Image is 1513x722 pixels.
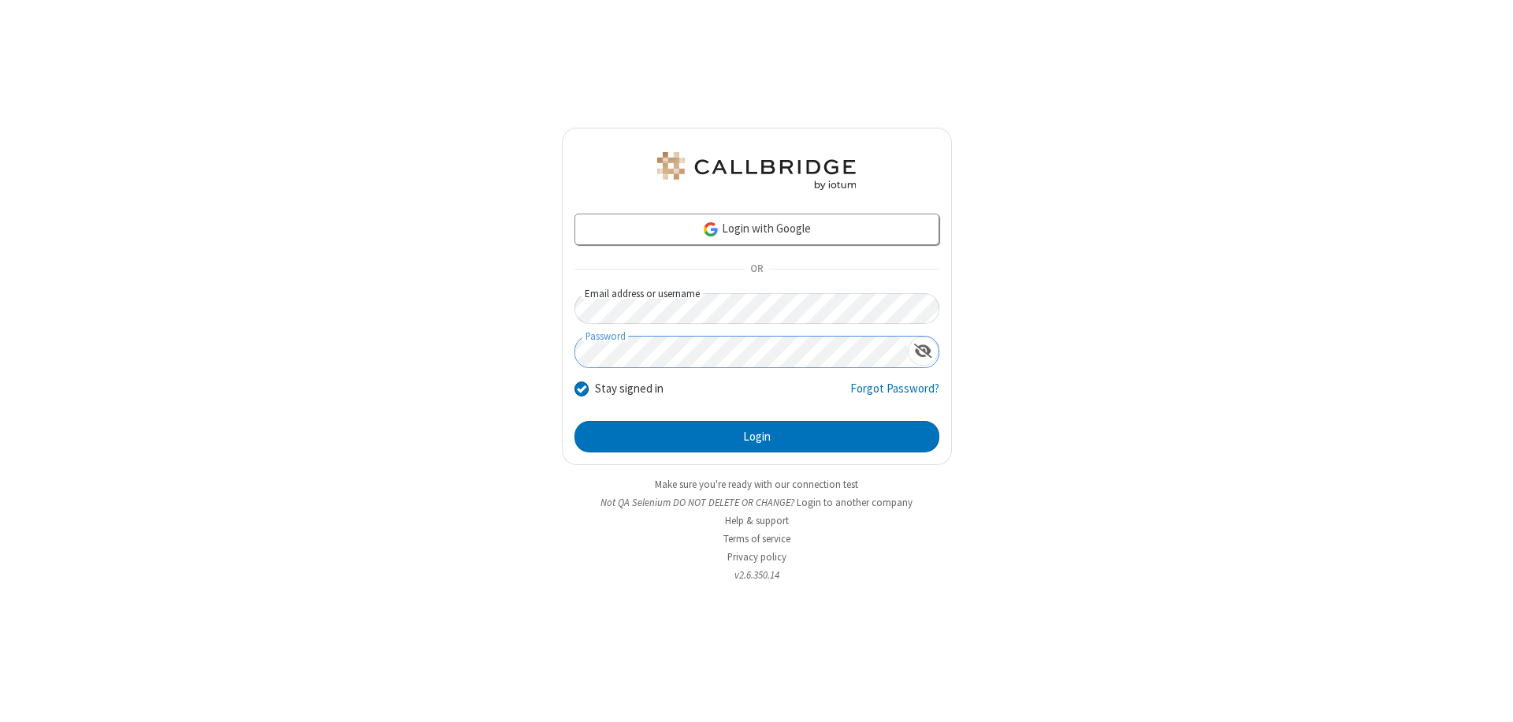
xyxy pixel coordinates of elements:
input: Email address or username [574,293,939,324]
a: Login with Google [574,214,939,245]
label: Stay signed in [595,380,664,398]
a: Forgot Password? [850,380,939,410]
input: Password [575,337,908,367]
li: Not QA Selenium DO NOT DELETE OR CHANGE? [562,495,952,510]
div: Show password [908,337,939,366]
button: Login to another company [797,495,913,510]
a: Help & support [725,514,789,527]
a: Make sure you're ready with our connection test [655,478,858,491]
a: Privacy policy [727,550,786,564]
iframe: Chat [1474,681,1501,711]
button: Login [574,421,939,452]
img: QA Selenium DO NOT DELETE OR CHANGE [654,152,859,190]
a: Terms of service [723,532,790,545]
span: OR [744,259,769,281]
img: google-icon.png [702,221,719,238]
li: v2.6.350.14 [562,568,952,582]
